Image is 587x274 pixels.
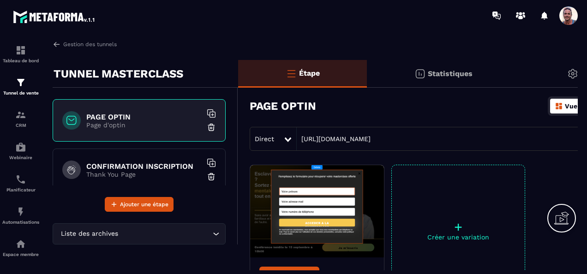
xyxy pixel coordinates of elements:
[2,199,39,232] a: automationsautomationsAutomatisations
[86,171,202,178] p: Thank You Page
[86,162,202,171] h6: CONFIRMATION INSCRIPTION
[2,123,39,128] p: CRM
[2,70,39,102] a: formationformationTunnel de vente
[120,229,210,239] input: Search for option
[392,220,525,233] p: +
[53,40,61,48] img: arrow
[53,40,117,48] a: Gestion des tunnels
[105,197,174,212] button: Ajouter une étape
[414,68,425,79] img: stats.20deebd0.svg
[567,68,578,79] img: setting-gr.5f69749f.svg
[120,200,168,209] span: Ajouter une étape
[2,187,39,192] p: Planificateur
[428,69,473,78] p: Statistiques
[299,69,320,77] p: Étape
[59,229,120,239] span: Liste des archives
[250,100,316,113] h3: PAGE OPTIN
[15,77,26,88] img: formation
[555,102,563,110] img: dashboard-orange.40269519.svg
[286,68,297,79] img: bars-o.4a397970.svg
[15,174,26,185] img: scheduler
[255,135,274,143] span: Direct
[53,223,226,244] div: Search for option
[2,220,39,225] p: Automatisations
[297,135,371,143] a: [URL][DOMAIN_NAME]
[15,238,26,250] img: automations
[207,123,216,132] img: trash
[13,8,96,25] img: logo
[250,165,384,257] img: image
[15,206,26,217] img: automations
[54,65,183,83] p: TUNNEL MASTERCLASS
[15,45,26,56] img: formation
[2,167,39,199] a: schedulerschedulerPlanificateur
[392,233,525,241] p: Créer une variation
[86,113,202,121] h6: PAGE OPTIN
[15,142,26,153] img: automations
[2,155,39,160] p: Webinaire
[2,90,39,95] p: Tunnel de vente
[2,38,39,70] a: formationformationTableau de bord
[15,109,26,120] img: formation
[86,121,202,129] p: Page d'optin
[2,135,39,167] a: automationsautomationsWebinaire
[2,252,39,257] p: Espace membre
[207,172,216,181] img: trash
[2,102,39,135] a: formationformationCRM
[2,232,39,264] a: automationsautomationsEspace membre
[2,58,39,63] p: Tableau de bord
